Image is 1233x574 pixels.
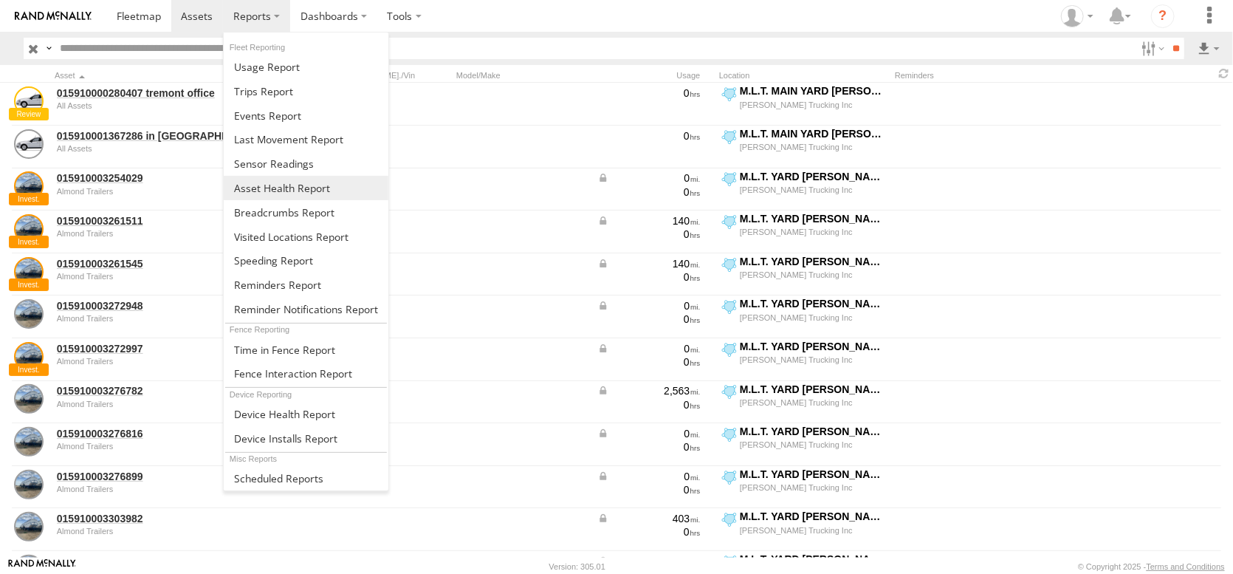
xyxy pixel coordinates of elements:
div: undefined [57,357,259,366]
a: Fence Interaction Report [224,361,388,386]
a: Device Installs Report [224,426,388,451]
a: 015910003261545 [57,257,259,270]
div: 0 [597,525,701,539]
div: [PERSON_NAME] Trucking Inc [740,525,887,536]
div: Data from Vehicle CANbus [597,384,701,397]
div: M.L.T. YARD [PERSON_NAME][GEOGRAPHIC_DATA][PERSON_NAME] [740,212,887,225]
a: 015910003304014 [57,555,259,568]
label: Click to View Current Location [719,170,889,210]
a: View Asset Details [14,129,44,159]
a: Terms and Conditions [1147,562,1225,571]
div: undefined [57,314,259,323]
div: [PERSON_NAME] Trucking Inc [740,397,887,408]
a: Asset Health Report [224,176,388,200]
div: [PERSON_NAME] Trucking Inc [740,482,887,493]
a: View Asset Details [14,171,44,201]
label: Click to View Current Location [719,383,889,423]
a: 015910003303982 [57,512,259,525]
a: Scheduled Reports [224,466,388,491]
a: 015910000280407 tremont office [57,86,259,100]
a: View Asset Details [14,257,44,287]
div: M.L.T. YARD [PERSON_NAME][GEOGRAPHIC_DATA][PERSON_NAME] [740,297,887,310]
div: 0 [597,185,701,199]
a: Time in Fences Report [224,338,388,362]
span: Refresh [1215,66,1233,81]
div: undefined [57,272,259,281]
label: Search Filter Options [1136,38,1167,59]
div: Dennis Braga [1056,5,1099,27]
div: M.L.T. MAIN YARD [PERSON_NAME][GEOGRAPHIC_DATA] [740,127,887,140]
label: Click to View Current Location [719,297,889,337]
div: 0 [597,312,701,326]
a: 015910001367286 in [GEOGRAPHIC_DATA] office [57,129,259,143]
a: 015910003276816 [57,427,259,440]
label: Click to View Current Location [719,255,889,295]
label: Click to View Current Location [719,84,889,124]
div: [PERSON_NAME] Trucking Inc [740,227,887,237]
div: [PERSON_NAME] Trucking Inc [740,440,887,450]
a: Visited Locations Report [224,225,388,249]
label: Export results as... [1196,38,1221,59]
div: [PERSON_NAME] Trucking Inc [740,270,887,280]
div: 0 [597,398,701,411]
div: M.L.T. YARD [PERSON_NAME][GEOGRAPHIC_DATA][PERSON_NAME] [740,170,887,183]
div: [PERSON_NAME] Trucking Inc [740,312,887,323]
div: 0 [597,270,701,284]
a: Last Movement Report [224,127,388,151]
div: M.L.T. MAIN YARD [PERSON_NAME][GEOGRAPHIC_DATA] [740,84,887,98]
div: M.L.T. YARD [PERSON_NAME][GEOGRAPHIC_DATA][PERSON_NAME] [740,340,887,353]
label: Click to View Current Location [719,340,889,380]
div: © Copyright 2025 - [1078,562,1225,571]
div: M.L.T. YARD [PERSON_NAME][GEOGRAPHIC_DATA][PERSON_NAME] [740,383,887,396]
div: [PERSON_NAME]./Vin [332,70,450,81]
a: Breadcrumbs Report [224,200,388,225]
div: [PERSON_NAME] Trucking Inc [740,142,887,152]
a: View Asset Details [14,427,44,457]
div: M.L.T. YARD [PERSON_NAME][GEOGRAPHIC_DATA][PERSON_NAME] [740,425,887,438]
div: undefined [57,527,259,536]
div: 0 [597,355,701,369]
div: undefined [57,400,259,409]
div: Location [719,70,889,81]
a: 015910003272948 [57,299,259,312]
label: Click to View Current Location [719,127,889,167]
label: Click to View Current Location [719,212,889,252]
div: [PERSON_NAME] Trucking Inc [740,355,887,365]
div: undefined [57,442,259,451]
div: undefined [57,144,259,153]
a: 015910003272997 [57,342,259,355]
a: View Asset Details [14,384,44,414]
label: Click to View Current Location [719,468,889,508]
div: Data from Vehicle CANbus [597,555,701,568]
div: M.L.T. YARD [PERSON_NAME][GEOGRAPHIC_DATA][PERSON_NAME] [740,468,887,481]
div: Usage [595,70,713,81]
a: Visit our Website [8,559,76,574]
a: View Asset Details [14,214,44,244]
div: undefined [57,101,259,110]
div: Reminders [895,70,1061,81]
div: 0 [597,440,701,454]
div: Data from Vehicle CANbus [597,342,701,355]
div: Data from Vehicle CANbus [597,171,701,185]
div: Data from Vehicle CANbus [597,427,701,440]
a: Device Health Report [224,402,388,426]
div: Version: 305.01 [549,562,605,571]
label: Search Query [43,38,55,59]
div: undefined [57,485,259,493]
a: Usage Report [224,55,388,79]
a: Trips Report [224,79,388,103]
div: Data from Vehicle CANbus [597,470,701,483]
div: Data from Vehicle CANbus [597,257,701,270]
div: 0 [597,86,701,100]
div: Data from Vehicle CANbus [597,214,701,228]
a: Full Events Report [224,103,388,128]
a: 015910003254029 [57,171,259,185]
div: Data from Vehicle CANbus [597,512,701,525]
a: 015910003261511 [57,214,259,228]
div: 0 [597,228,701,241]
div: undefined [57,187,259,196]
a: Fleet Speed Report [224,248,388,273]
a: 015910003276899 [57,470,259,483]
a: View Asset Details [14,470,44,499]
div: [PERSON_NAME] Trucking Inc [740,100,887,110]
